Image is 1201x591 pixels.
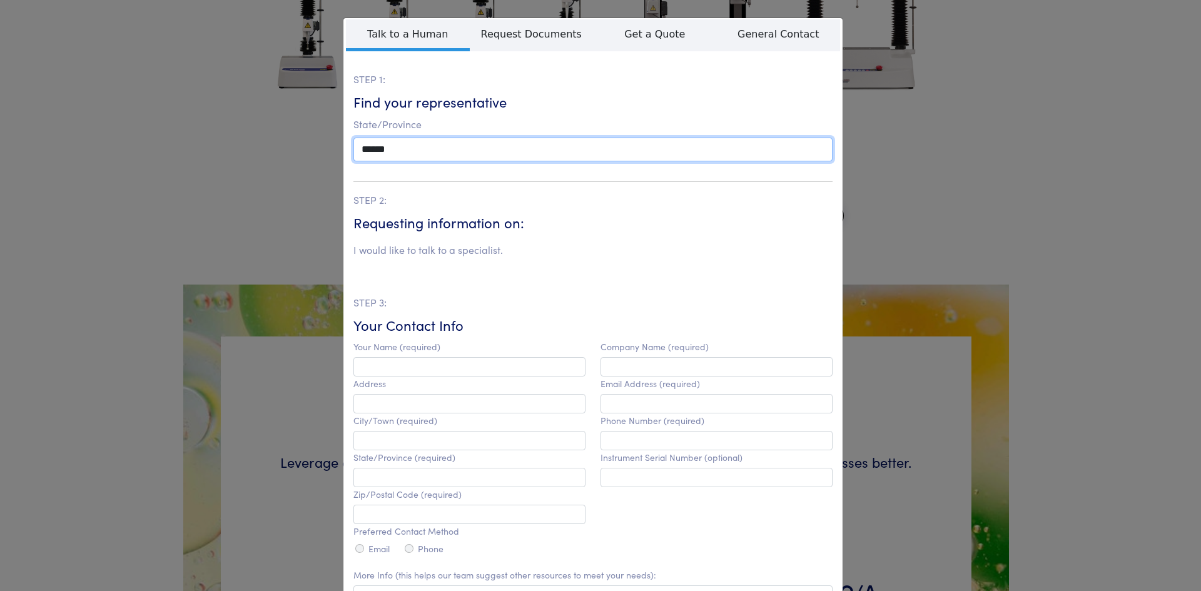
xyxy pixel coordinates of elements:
h6: Your Contact Info [353,316,833,335]
label: Phone Number (required) [600,415,704,426]
span: General Contact [717,19,841,48]
label: Zip/Postal Code (required) [353,489,462,500]
span: Get a Quote [593,19,717,48]
label: Instrument Serial Number (optional) [600,452,742,463]
h6: Requesting information on: [353,213,833,233]
label: State/Province (required) [353,452,455,463]
span: Talk to a Human [346,19,470,51]
label: Your Name (required) [353,341,440,352]
span: Request Documents [470,19,594,48]
label: Email [368,543,390,554]
label: Preferred Contact Method [353,526,459,537]
li: I would like to talk to a specialist. [353,242,503,258]
label: Phone [418,543,443,554]
label: Email Address (required) [600,378,700,389]
p: State/Province [353,116,833,133]
h6: Find your representative [353,93,833,112]
p: STEP 2: [353,192,833,208]
label: Address [353,378,386,389]
label: More Info (this helps our team suggest other resources to meet your needs): [353,570,656,580]
p: STEP 3: [353,295,833,311]
label: Company Name (required) [600,341,709,352]
p: STEP 1: [353,71,833,88]
label: City/Town (required) [353,415,437,426]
